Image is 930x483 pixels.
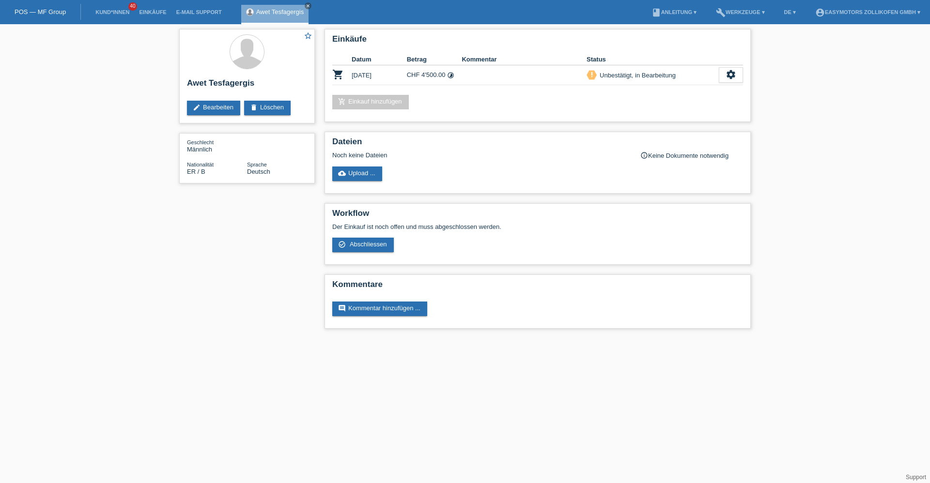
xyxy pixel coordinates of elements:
[91,9,134,15] a: Kund*innen
[338,241,346,248] i: check_circle_outline
[244,101,291,115] a: deleteLöschen
[304,31,312,42] a: star_border
[587,54,719,65] th: Status
[906,474,926,481] a: Support
[187,78,307,93] h2: Awet Tesfagergis
[407,65,462,85] td: CHF 4'500.00
[193,104,201,111] i: edit
[332,302,427,316] a: commentKommentar hinzufügen ...
[332,209,743,223] h2: Workflow
[171,9,227,15] a: E-Mail Support
[716,8,726,17] i: build
[187,139,214,145] span: Geschlecht
[187,101,240,115] a: editBearbeiten
[597,70,676,80] div: Unbestätigt, in Bearbeitung
[640,151,648,159] i: info_outline
[815,8,825,17] i: account_circle
[407,54,462,65] th: Betrag
[305,2,311,9] a: close
[711,9,770,15] a: buildWerkzeuge ▾
[332,69,344,80] i: POSP00027648
[447,72,454,79] i: Fixe Raten (48 Raten)
[187,168,205,175] span: Eritrea / B / 17.06.2015
[462,54,587,65] th: Kommentar
[726,69,736,80] i: settings
[250,104,258,111] i: delete
[187,162,214,167] span: Nationalität
[352,54,407,65] th: Datum
[338,304,346,312] i: comment
[651,8,661,17] i: book
[15,8,66,15] a: POS — MF Group
[640,151,743,159] div: Keine Dokumente notwendig
[304,31,312,40] i: star_border
[247,162,267,167] span: Sprache
[352,65,407,85] td: [DATE]
[589,71,595,78] i: priority_high
[306,3,310,8] i: close
[332,137,743,151] h2: Dateien
[810,9,925,15] a: account_circleEasymotors Zollikofen GmbH ▾
[128,2,137,11] span: 40
[779,9,801,15] a: DE ▾
[332,95,409,109] a: add_shopping_cartEinkauf hinzufügen
[647,9,701,15] a: bookAnleitung ▾
[247,168,270,175] span: Deutsch
[134,9,171,15] a: Einkäufe
[338,98,346,106] i: add_shopping_cart
[332,223,743,230] p: Der Einkauf ist noch offen und muss abgeschlossen werden.
[350,241,387,248] span: Abschliessen
[332,151,628,159] div: Noch keine Dateien
[256,8,304,15] a: Awet Tesfagergis
[332,238,394,252] a: check_circle_outline Abschliessen
[332,34,743,49] h2: Einkäufe
[338,169,346,177] i: cloud_upload
[332,280,743,294] h2: Kommentare
[187,138,247,153] div: Männlich
[332,166,382,181] a: cloud_uploadUpload ...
